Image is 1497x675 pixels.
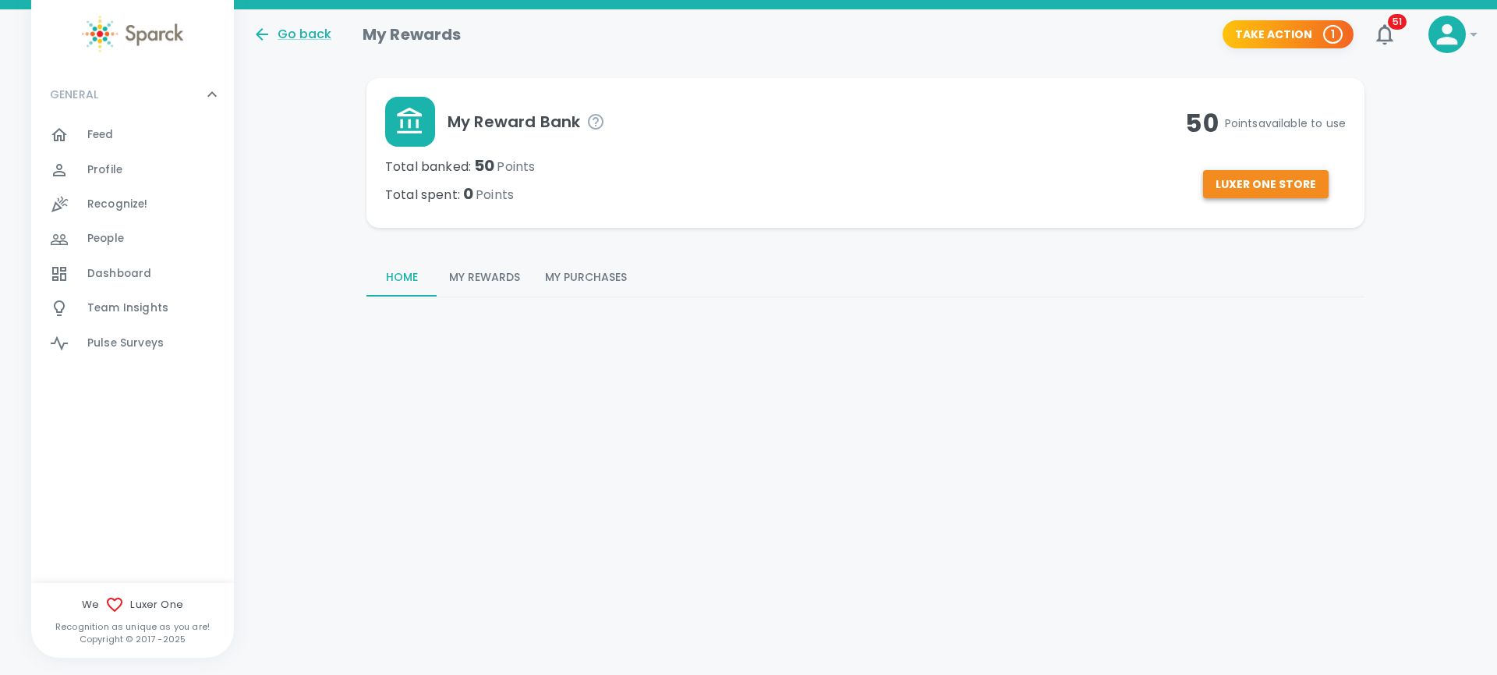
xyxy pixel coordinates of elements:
[31,326,234,361] a: Pulse Surveys
[31,222,234,256] a: People
[31,291,234,325] a: Team Insights
[1185,108,1346,139] h4: 50
[31,118,234,367] div: GENERAL
[87,300,168,316] span: Team Insights
[363,22,462,47] h1: My Rewards
[1225,115,1346,131] span: Points available to use
[366,259,437,297] button: Home
[87,266,151,282] span: Dashboard
[87,127,114,143] span: Feed
[1203,170,1329,199] button: Luxer One Store
[87,336,164,351] span: Pulse Surveys
[87,197,148,212] span: Recognize!
[463,183,514,204] span: 0
[87,162,122,178] span: Profile
[366,259,1364,297] div: rewards-tabs
[1223,20,1354,49] button: Take Action 1
[87,231,124,247] span: People
[497,158,535,176] span: Points
[31,16,234,52] a: Sparck logo
[476,186,514,204] span: Points
[1366,16,1403,53] button: 51
[474,155,535,176] span: 50
[31,633,234,645] p: Copyright © 2017 - 2025
[82,16,183,52] img: Sparck logo
[448,109,1185,134] span: My Reward Bank
[1331,27,1335,42] p: 1
[385,153,1185,178] p: Total banked :
[437,259,533,297] button: My Rewards
[31,187,234,222] a: Recognize!
[50,87,98,102] p: GENERAL
[253,25,331,44] button: Go back
[31,71,234,118] div: GENERAL
[31,153,234,187] a: Profile
[31,595,234,614] span: We Luxer One
[31,620,234,633] p: Recognition as unique as you are!
[1388,14,1407,30] span: 51
[31,118,234,152] a: Feed
[385,181,1185,206] p: Total spent :
[31,257,234,291] a: Dashboard
[533,259,639,297] button: My Purchases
